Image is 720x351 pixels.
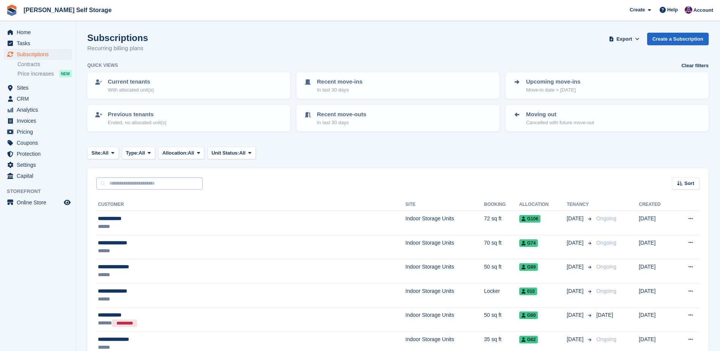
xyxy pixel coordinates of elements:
[405,307,484,332] td: Indoor Storage Units
[59,70,72,77] div: NEW
[87,33,148,43] h1: Subscriptions
[7,188,76,195] span: Storefront
[667,6,678,14] span: Help
[317,119,366,126] p: In last 30 days
[596,240,616,246] span: Ongoing
[519,311,538,319] span: G60
[4,171,72,181] a: menu
[685,6,692,14] img: Tracy Bailey
[596,264,616,270] span: Ongoing
[17,138,62,148] span: Coupons
[519,215,540,223] span: G106
[4,149,72,159] a: menu
[17,171,62,181] span: Capital
[207,147,255,159] button: Unit Status: All
[88,106,290,131] a: Previous tenants Ended, no allocated unit(s)
[596,312,613,318] span: [DATE]
[17,70,72,78] a: Price increases NEW
[567,215,585,223] span: [DATE]
[647,33,709,45] a: Create a Subscription
[526,86,580,94] p: Move-in date > [DATE]
[317,86,362,94] p: In last 30 days
[17,38,62,49] span: Tasks
[616,35,632,43] span: Export
[63,198,72,207] a: Preview store
[526,110,594,119] p: Moving out
[630,6,645,14] span: Create
[297,106,499,131] a: Recent move-outs In last 30 days
[519,239,538,247] span: G74
[405,211,484,235] td: Indoor Storage Units
[596,336,616,342] span: Ongoing
[17,126,62,137] span: Pricing
[20,4,115,16] a: [PERSON_NAME] Self Storage
[519,263,538,271] span: G89
[484,211,519,235] td: 72 sq ft
[17,82,62,93] span: Sites
[4,104,72,115] a: menu
[567,199,593,211] th: Tenancy
[484,235,519,259] td: 70 sq ft
[317,77,362,86] p: Recent move-ins
[567,311,585,319] span: [DATE]
[317,110,366,119] p: Recent move-outs
[639,199,674,211] th: Created
[162,149,188,157] span: Allocation:
[639,259,674,283] td: [DATE]
[4,27,72,38] a: menu
[96,199,405,211] th: Customer
[4,93,72,104] a: menu
[87,44,148,53] p: Recurring billing plans
[17,197,62,208] span: Online Store
[17,149,62,159] span: Protection
[4,49,72,60] a: menu
[17,70,54,77] span: Price increases
[87,62,118,69] h6: Quick views
[567,287,585,295] span: [DATE]
[239,149,246,157] span: All
[4,82,72,93] a: menu
[519,336,538,343] span: G62
[211,149,239,157] span: Unit Status:
[484,283,519,307] td: Locker
[188,149,194,157] span: All
[639,235,674,259] td: [DATE]
[297,73,499,98] a: Recent move-ins In last 30 days
[567,239,585,247] span: [DATE]
[4,197,72,208] a: menu
[4,138,72,148] a: menu
[526,77,580,86] p: Upcoming move-ins
[126,149,139,157] span: Type:
[6,5,17,16] img: stora-icon-8386f47178a22dfd0bd8f6a31ec36ba5ce8667c1dd55bd0f319d3a0aa187defe.svg
[4,115,72,126] a: menu
[17,93,62,104] span: CRM
[526,119,594,126] p: Cancelled with future move-out
[4,38,72,49] a: menu
[91,149,102,157] span: Site:
[405,283,484,307] td: Indoor Storage Units
[17,104,62,115] span: Analytics
[567,335,585,343] span: [DATE]
[405,235,484,259] td: Indoor Storage Units
[639,211,674,235] td: [DATE]
[519,199,567,211] th: Allocation
[484,259,519,283] td: 50 sq ft
[484,307,519,332] td: 50 sq ft
[596,215,616,221] span: Ongoing
[17,49,62,60] span: Subscriptions
[108,77,154,86] p: Current tenants
[506,73,708,98] a: Upcoming move-ins Move-in date > [DATE]
[567,263,585,271] span: [DATE]
[693,6,713,14] span: Account
[405,259,484,283] td: Indoor Storage Units
[639,307,674,332] td: [DATE]
[88,73,290,98] a: Current tenants With allocated unit(s)
[596,288,616,294] span: Ongoing
[108,86,154,94] p: With allocated unit(s)
[405,199,484,211] th: Site
[158,147,205,159] button: Allocation: All
[17,61,72,68] a: Contracts
[484,199,519,211] th: Booking
[17,115,62,126] span: Invoices
[4,126,72,137] a: menu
